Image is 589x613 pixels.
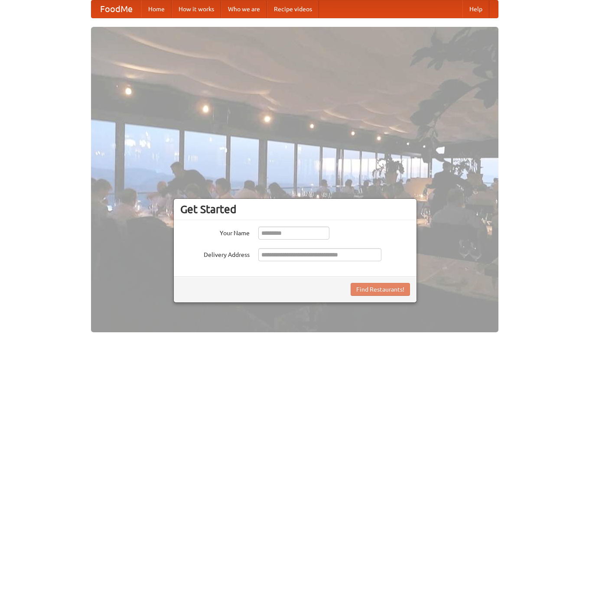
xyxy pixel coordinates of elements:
[351,283,410,296] button: Find Restaurants!
[141,0,172,18] a: Home
[267,0,319,18] a: Recipe videos
[180,227,250,237] label: Your Name
[180,203,410,216] h3: Get Started
[172,0,221,18] a: How it works
[462,0,489,18] a: Help
[91,0,141,18] a: FoodMe
[180,248,250,259] label: Delivery Address
[221,0,267,18] a: Who we are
